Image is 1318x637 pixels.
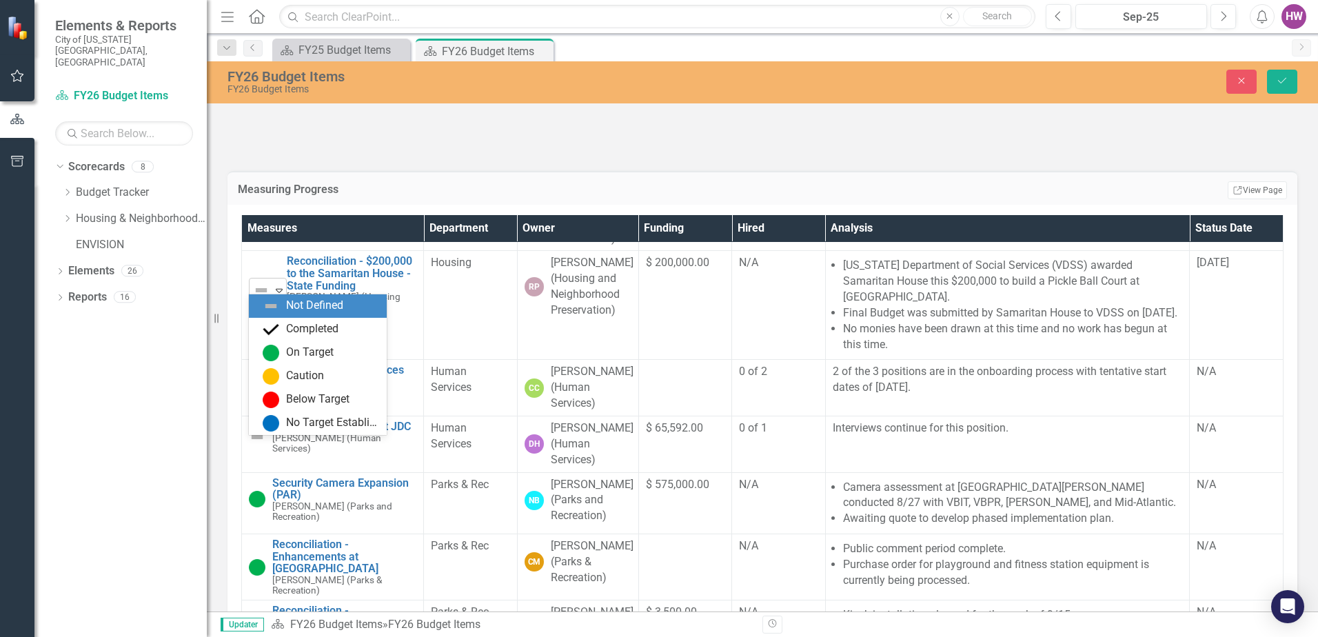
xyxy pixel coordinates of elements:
span: 0 of 1 [739,421,767,434]
div: Caution [286,368,324,384]
div: 8 [132,161,154,172]
li: Kiosk installation planned for the week of 9/15. [843,607,1183,623]
span: N/A [739,478,758,491]
div: No Target Established [286,415,378,431]
div: [PERSON_NAME] (Parks & Recreation) [551,538,633,586]
button: Search [963,7,1032,26]
p: 2 of the 3 positions are in the onboarding process with tentative start dates of [DATE]. [833,364,1183,396]
span: Human Services [431,421,472,450]
div: FY26 Budget Items [227,84,827,94]
span: Elements & Reports [55,17,193,34]
a: Reconciliation - Enhancements at [GEOGRAPHIC_DATA] [272,538,416,575]
div: [PERSON_NAME] (Parks and Recreation) [551,477,633,525]
img: No Target Established [263,415,279,432]
a: FY26 Budget Items [55,88,193,104]
span: $ 3,500.00 [646,605,697,618]
li: Final Budget was submitted by Samaritan House to VDSS on [DATE]. [843,305,1183,321]
a: View Page [1228,181,1287,199]
img: Below Target [263,392,279,408]
button: Sep-25 [1075,4,1207,29]
div: N/A [1197,605,1276,620]
div: [PERSON_NAME] (Human Services) [551,364,633,412]
span: Parks & Rec [431,605,489,618]
span: Search [982,10,1012,21]
div: FY26 Budget Items [388,618,480,631]
img: ClearPoint Strategy [7,16,31,40]
a: Scorecards [68,159,125,175]
img: On Target [249,491,265,507]
a: ENVISION [76,237,207,253]
div: FY26 Budget Items [442,43,550,60]
img: On Target [263,345,279,361]
div: 26 [121,265,143,277]
a: Reconciliation - $200,000 to the Samaritan House - State Funding [287,255,416,292]
a: Budget Tracker [76,185,207,201]
img: On Target [249,559,265,576]
div: Completed [286,321,338,337]
div: CC [525,378,544,398]
li: Purchase order for playground and fitness station equipment is currently being processed. [843,557,1183,589]
div: FY25 Budget Items [298,41,407,59]
img: Not Defined [253,282,270,299]
a: Reconciliation - [GEOGRAPHIC_DATA] [272,605,416,629]
img: Not Defined [249,429,265,445]
input: Search ClearPoint... [279,5,1035,29]
span: Parks & Rec [431,539,489,552]
span: $ 200,000.00 [646,256,709,269]
small: [PERSON_NAME] (Parks & Recreation) [272,575,416,596]
span: N/A [739,539,758,552]
div: » [271,617,752,633]
a: Reports [68,290,107,305]
a: Security Camera Expansion (PAR) [272,477,416,501]
div: FY26 Budget Items [227,69,827,84]
span: Human Services [431,365,472,394]
li: Awaiting quote to develop phased implementation plan. [843,511,1183,527]
div: N/A [1197,364,1276,380]
li: [US_STATE] Department of Social Services (VDSS) awarded Samaritan House this $200,000 to build a ... [843,258,1183,305]
li: Public comment period complete. [843,541,1183,557]
span: 0 of 2 [739,365,767,378]
div: Below Target [286,392,349,407]
a: Elements [68,263,114,279]
p: Interviews continue for this position. [833,421,1183,436]
span: $ 65,592.00 [646,421,703,434]
img: Not Defined [263,298,279,314]
img: Completed [263,321,279,338]
small: [PERSON_NAME] (Parks and Recreation) [272,501,416,522]
h3: Measuring Progress [238,183,883,196]
li: Camera assessment at [GEOGRAPHIC_DATA][PERSON_NAME] conducted 8/27 with VBIT, VBPR, [PERSON_NAME]... [843,480,1183,512]
div: [PERSON_NAME] (Human Services) [551,421,633,468]
span: N/A [739,605,758,618]
small: [PERSON_NAME] (Housing and Neighborhood Preservation) [287,292,416,323]
small: City of [US_STATE][GEOGRAPHIC_DATA], [GEOGRAPHIC_DATA] [55,34,193,68]
button: HW [1281,4,1306,29]
span: Housing [431,256,472,269]
span: Parks & Rec [431,478,489,491]
span: $ 575,000.00 [646,478,709,491]
span: Updater [221,618,264,631]
input: Search Below... [55,121,193,145]
li: No monies have been drawn at this time and no work has begun at this time. [843,321,1183,353]
small: [PERSON_NAME] (Human Services) [272,433,416,454]
div: N/A [1197,421,1276,436]
img: Caution [263,368,279,385]
div: CM [525,552,544,572]
div: NB [525,491,544,510]
div: DH [525,434,544,454]
div: 16 [114,292,136,303]
div: [PERSON_NAME] (Housing and Neighborhood Preservation) [551,255,633,318]
div: On Target [286,345,334,361]
div: Sep-25 [1080,9,1202,26]
div: N/A [1197,538,1276,554]
span: N/A [739,256,758,269]
a: FY26 Budget Items [290,618,383,631]
div: RP [525,277,544,296]
div: Not Defined [286,298,343,314]
span: [DATE] [1197,256,1229,269]
a: Housing & Neighborhood Preservation Home [76,211,207,227]
div: N/A [1197,477,1276,493]
div: Open Intercom Messenger [1271,590,1304,623]
a: FY25 Budget Items [276,41,407,59]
